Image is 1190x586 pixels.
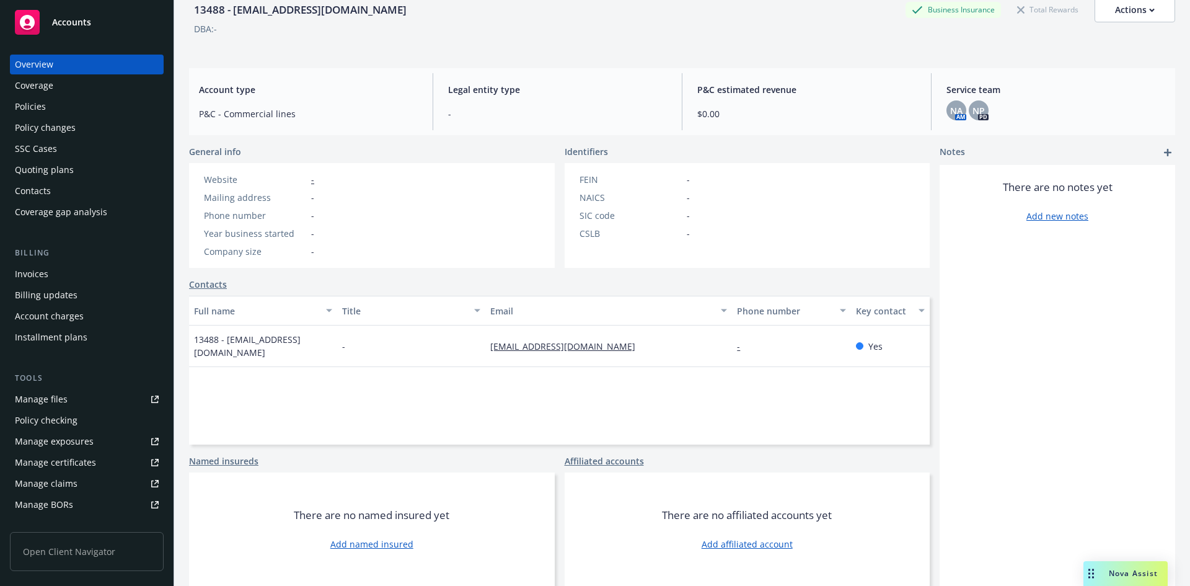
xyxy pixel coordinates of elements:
a: [EMAIL_ADDRESS][DOMAIN_NAME] [490,340,645,352]
div: Phone number [737,304,832,317]
a: Manage claims [10,474,164,494]
div: Drag to move [1083,561,1099,586]
div: Company size [204,245,306,258]
a: - [737,340,750,352]
a: Overview [10,55,164,74]
span: - [311,209,314,222]
a: Add named insured [330,538,413,551]
div: Overview [15,55,53,74]
div: Phone number [204,209,306,222]
span: NA [950,104,963,117]
a: Policy checking [10,411,164,430]
span: - [342,340,345,353]
div: NAICS [580,191,682,204]
div: CSLB [580,227,682,240]
div: Installment plans [15,327,87,347]
div: Mailing address [204,191,306,204]
div: Title [342,304,467,317]
div: Quoting plans [15,160,74,180]
div: FEIN [580,173,682,186]
span: NP [972,104,985,117]
a: - [311,174,314,185]
a: Coverage [10,76,164,95]
div: Email [490,304,713,317]
a: Accounts [10,5,164,40]
span: Accounts [52,17,91,27]
a: Installment plans [10,327,164,347]
span: - [448,107,667,120]
span: P&C estimated revenue [697,83,916,96]
span: General info [189,145,241,158]
a: Invoices [10,264,164,284]
div: Coverage [15,76,53,95]
span: - [311,191,314,204]
button: Phone number [732,296,850,326]
div: Year business started [204,227,306,240]
a: Policies [10,97,164,117]
div: Policies [15,97,46,117]
a: Billing updates [10,285,164,305]
span: Legal entity type [448,83,667,96]
span: - [311,245,314,258]
a: Quoting plans [10,160,164,180]
div: Total Rewards [1011,2,1085,17]
div: DBA: - [194,22,217,35]
div: Tools [10,372,164,384]
span: Yes [868,340,883,353]
a: Contacts [189,278,227,291]
span: Account type [199,83,418,96]
div: Manage files [15,389,68,409]
div: Policy changes [15,118,76,138]
button: Title [337,296,485,326]
div: Contacts [15,181,51,201]
button: Key contact [851,296,930,326]
a: Manage BORs [10,495,164,515]
span: There are no named insured yet [294,508,449,523]
div: Manage exposures [15,432,94,451]
div: Billing [10,247,164,259]
span: - [687,227,690,240]
a: Add affiliated account [702,538,793,551]
div: Manage BORs [15,495,73,515]
a: Manage exposures [10,432,164,451]
a: Manage certificates [10,453,164,473]
a: Summary of insurance [10,516,164,536]
div: Manage claims [15,474,77,494]
span: Nova Assist [1109,568,1158,579]
div: Policy checking [15,411,77,430]
div: Full name [194,304,319,317]
a: Contacts [10,181,164,201]
div: Key contact [856,304,911,317]
span: There are no affiliated accounts yet [662,508,832,523]
span: 13488 - [EMAIL_ADDRESS][DOMAIN_NAME] [194,333,332,359]
span: - [311,227,314,240]
div: Business Insurance [906,2,1001,17]
a: add [1160,145,1175,160]
span: There are no notes yet [1003,180,1113,195]
a: Policy changes [10,118,164,138]
div: Invoices [15,264,48,284]
span: - [687,191,690,204]
button: Nova Assist [1083,561,1168,586]
a: Coverage gap analysis [10,202,164,222]
a: Affiliated accounts [565,455,644,468]
div: Website [204,173,306,186]
span: Service team [946,83,1165,96]
a: Manage files [10,389,164,409]
button: Email [485,296,732,326]
span: Identifiers [565,145,608,158]
span: - [687,209,690,222]
span: Notes [940,145,965,160]
span: Open Client Navigator [10,532,164,571]
div: 13488 - [EMAIL_ADDRESS][DOMAIN_NAME] [189,2,412,18]
div: Billing updates [15,285,77,305]
div: SIC code [580,209,682,222]
div: Summary of insurance [15,516,109,536]
div: Account charges [15,306,84,326]
div: Coverage gap analysis [15,202,107,222]
span: P&C - Commercial lines [199,107,418,120]
a: Add new notes [1026,210,1088,223]
a: SSC Cases [10,139,164,159]
div: Manage certificates [15,453,96,473]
